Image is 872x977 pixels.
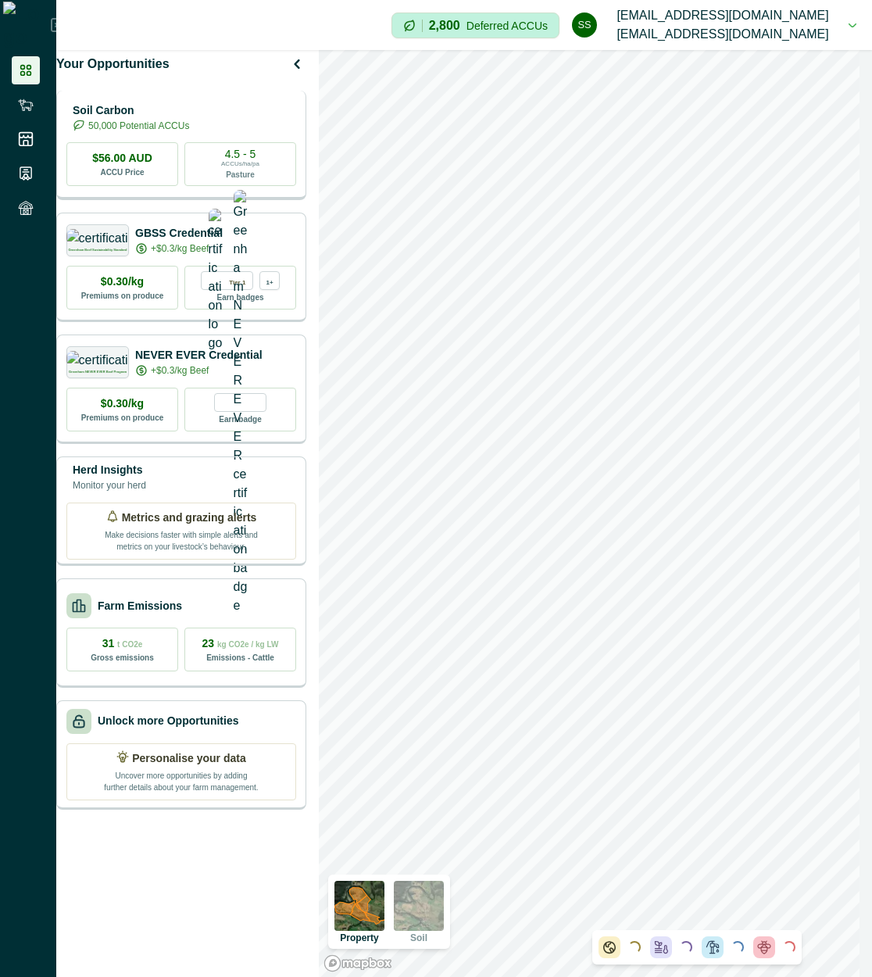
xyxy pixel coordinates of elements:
[117,640,142,649] span: t CO2e
[221,159,259,169] p: ACCUs/ha/pa
[66,229,130,245] img: certification logo
[323,954,392,972] a: Mapbox logo
[135,225,223,242] p: GBSS Credential
[151,363,209,378] p: +$0.3/kg Beef
[229,276,245,286] p: Tier 1
[216,290,263,303] p: Earn badges
[101,395,144,412] p: $0.30/kg
[429,20,460,32] p: 2,800
[122,510,257,526] p: Metrics and grazing alerts
[73,462,146,478] p: Herd Insights
[209,209,223,353] img: certification logo
[98,713,238,729] p: Unlock more Opportunities
[88,119,189,133] p: 50,000 Potential ACCUs
[73,102,189,119] p: Soil Carbon
[102,635,143,652] p: 31
[81,412,164,424] p: Premiums on produce
[259,271,280,290] div: more credentials avaialble
[69,370,127,374] p: Greenham NEVER EVER Beef Program
[225,149,256,159] p: 4.5 - 5
[132,750,246,767] p: Personalise your data
[103,526,259,553] p: Make decisions faster with simple alerts and metrics on your livestock’s behaviour.
[219,412,261,425] p: Earn badge
[81,290,164,302] p: Premiums on produce
[3,2,51,48] img: Logo
[319,50,859,977] canvas: Map
[73,478,146,492] p: Monitor your herd
[56,55,170,73] p: Your Opportunities
[151,242,209,256] p: +$0.3/kg Beef
[101,274,144,290] p: $0.30/kg
[226,169,255,181] p: Pasture
[466,20,548,31] p: Deferred ACCUs
[91,652,154,664] p: Gross emissions
[206,652,274,664] p: Emissions - Cattle
[92,150,152,166] p: $56.00 AUD
[202,635,279,652] p: 23
[394,881,444,931] img: soil preview
[103,767,259,793] p: Uncover more opportunities by adding further details about your farm management.
[66,351,130,367] img: certification logo
[340,933,378,943] p: Property
[334,881,384,931] img: property preview
[100,166,144,178] p: ACCU Price
[266,276,273,286] p: 1+
[98,598,182,614] p: Farm Emissions
[234,190,248,615] img: Greenham NEVER EVER certification badge
[68,249,127,252] p: Greenham Beef Sustainability Standard
[410,933,427,943] p: Soil
[135,347,263,363] p: NEVER EVER Credential
[217,640,278,649] span: kg CO2e / kg LW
